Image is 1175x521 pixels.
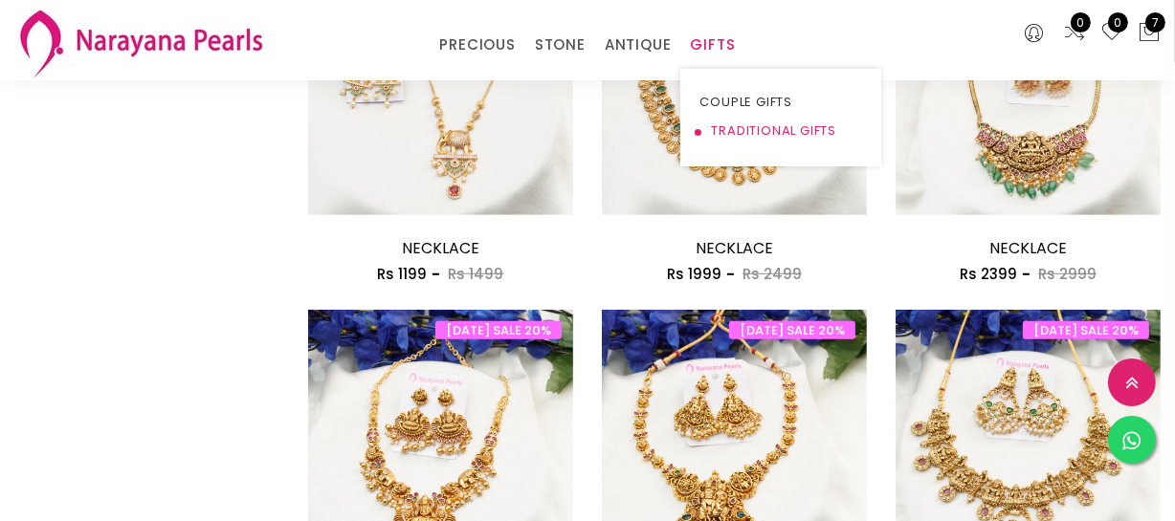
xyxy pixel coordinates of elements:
[402,237,479,259] a: NECKLACE
[1063,21,1086,46] a: 0
[1108,12,1128,33] span: 0
[1023,321,1149,339] span: [DATE] SALE 20%
[1138,21,1161,46] button: 7
[1100,21,1123,46] a: 0
[960,264,1017,284] span: Rs 2399
[448,264,503,284] span: Rs 1499
[435,321,562,339] span: [DATE] SALE 20%
[1071,12,1091,33] span: 0
[729,321,855,339] span: [DATE] SALE 20%
[377,264,427,284] span: Rs 1199
[699,117,862,145] a: TRADITIONAL GIFTS
[743,264,802,284] span: Rs 2499
[1038,264,1097,284] span: Rs 2999
[699,88,862,117] a: COUPLE GIFTS
[989,237,1067,259] a: NECKLACE
[696,237,773,259] a: NECKLACE
[667,264,721,284] span: Rs 1999
[535,31,586,59] a: STONE
[439,31,515,59] a: PRECIOUS
[605,31,672,59] a: ANTIQUE
[690,31,735,59] a: GIFTS
[1145,12,1165,33] span: 7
